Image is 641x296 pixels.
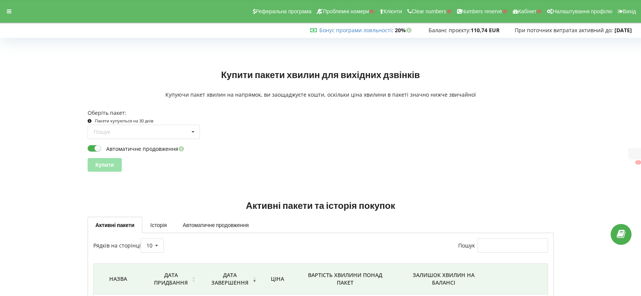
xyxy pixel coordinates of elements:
span: Клієнти [383,8,402,14]
strong: 110,74 EUR [471,27,500,34]
span: Clear numbers [412,8,446,14]
div: 10 [146,243,152,248]
button: X [635,160,641,164]
span: Баланс проєкту: [429,27,471,34]
span: Кабінет [518,8,537,14]
div: Пошук [94,129,110,135]
h2: Купити пакети хвилин для вихідних дзвінків [221,69,420,81]
strong: [DATE] [614,27,632,34]
a: Активні пакети [88,217,143,233]
span: При поточних витратах активний до: [515,27,613,34]
th: Вартість хвилини понад пакет [294,264,396,294]
span: : [319,27,393,34]
h2: Активні пакети та історія покупок [88,200,554,211]
th: Ціна [261,264,294,294]
span: Налаштування профілю [553,8,612,14]
th: Залишок хвилин на балансі [396,264,491,294]
span: Проблемні номери [323,8,369,14]
span: Вихід [623,8,636,14]
a: Автоматичне продовження [175,217,257,233]
span: Реферальна програма [256,8,312,14]
a: Бонус програми лояльності [319,27,392,34]
label: Автоматичне продовження [88,144,186,152]
th: Назва [94,264,143,294]
form: Оберіть пакет: [88,109,554,171]
label: Рядків на сторінці [93,242,164,249]
i: Увімкніть цю опцію, щоб автоматично продовжувати дію пакету в день її завершення. Кошти на продов... [178,146,185,151]
span: Numbers reserve [462,8,502,14]
label: Пошук [458,242,548,249]
a: Історія [142,217,174,233]
th: Дата завершення: activate to sort column ascending [200,264,261,294]
small: Пакети купуються на 30 днів [95,118,153,124]
input: Пошук [478,238,548,253]
th: Дата придбання: activate to sort column ascending [143,264,200,294]
p: Купуючи пакет хвилин на напрямок, ви заощаджуєте кошти, оскільки ціна хвилини в пакеті значно ниж... [88,91,554,99]
strong: 20% [395,27,413,34]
